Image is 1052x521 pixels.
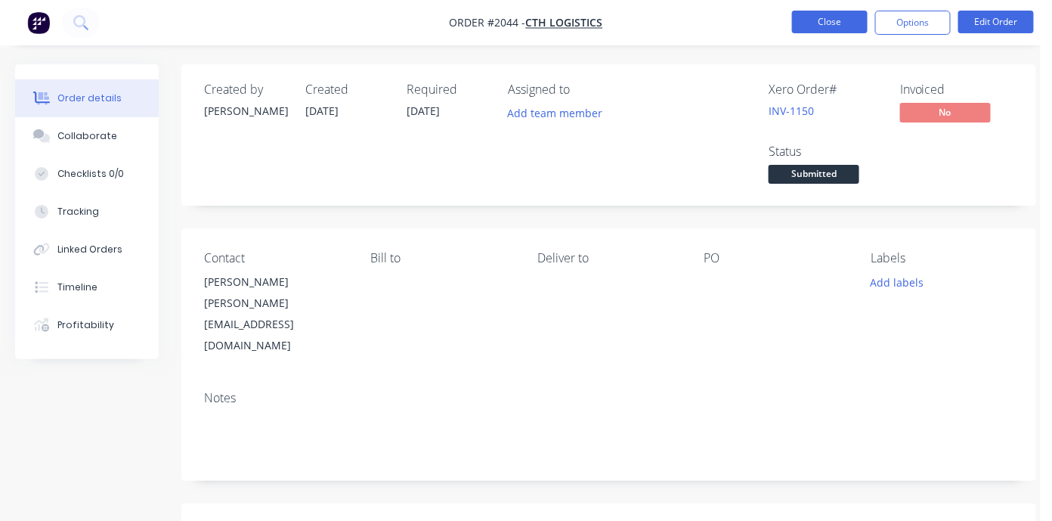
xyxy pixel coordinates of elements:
[508,103,611,123] button: Add team member
[57,91,122,105] div: Order details
[769,82,882,97] div: Xero Order #
[537,251,680,265] div: Deliver to
[57,205,99,219] div: Tracking
[15,117,159,155] button: Collaborate
[450,16,526,30] span: Order #2044 -
[57,129,117,143] div: Collaborate
[15,79,159,117] button: Order details
[305,82,388,97] div: Created
[305,104,339,118] span: [DATE]
[371,251,514,265] div: Bill to
[204,293,347,356] div: [PERSON_NAME][EMAIL_ADDRESS][DOMAIN_NAME]
[900,103,991,122] span: No
[15,231,159,268] button: Linked Orders
[204,82,287,97] div: Created by
[407,104,440,118] span: [DATE]
[204,251,347,265] div: Contact
[769,104,814,118] a: INV-1150
[204,103,287,119] div: [PERSON_NAME]
[57,318,114,332] div: Profitability
[204,391,1013,405] div: Notes
[407,82,490,97] div: Required
[875,11,951,35] button: Options
[704,251,847,265] div: PO
[769,144,882,159] div: Status
[871,251,1013,265] div: Labels
[15,193,159,231] button: Tracking
[27,11,50,34] img: Factory
[769,165,859,188] button: Submitted
[57,281,97,294] div: Timeline
[500,103,611,123] button: Add team member
[792,11,868,33] button: Close
[526,16,603,30] a: CTH Logistics
[958,11,1034,33] button: Edit Order
[204,271,347,293] div: [PERSON_NAME]
[508,82,659,97] div: Assigned to
[900,82,1013,97] div: Invoiced
[204,271,347,356] div: [PERSON_NAME][PERSON_NAME][EMAIL_ADDRESS][DOMAIN_NAME]
[862,271,932,292] button: Add labels
[57,243,122,256] div: Linked Orders
[15,268,159,306] button: Timeline
[57,167,124,181] div: Checklists 0/0
[769,165,859,184] span: Submitted
[15,306,159,344] button: Profitability
[15,155,159,193] button: Checklists 0/0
